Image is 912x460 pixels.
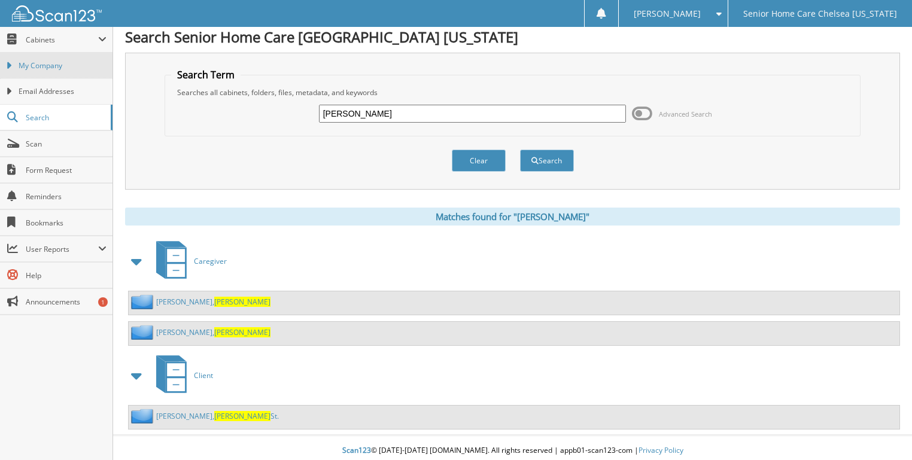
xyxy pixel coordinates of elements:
[171,87,855,98] div: Searches all cabinets, folders, files, metadata, and keywords
[156,327,270,337] a: [PERSON_NAME],[PERSON_NAME]
[452,150,506,172] button: Clear
[26,244,98,254] span: User Reports
[131,325,156,340] img: folder2.png
[194,370,213,380] span: Client
[26,218,107,228] span: Bookmarks
[26,165,107,175] span: Form Request
[520,150,574,172] button: Search
[19,86,107,97] span: Email Addresses
[26,139,107,149] span: Scan
[342,445,371,455] span: Scan123
[149,352,213,399] a: Client
[156,411,279,421] a: [PERSON_NAME],[PERSON_NAME]St.
[131,294,156,309] img: folder2.png
[26,112,105,123] span: Search
[98,297,108,307] div: 1
[125,27,900,47] h1: Search Senior Home Care [GEOGRAPHIC_DATA] [US_STATE]
[214,327,270,337] span: [PERSON_NAME]
[26,297,107,307] span: Announcements
[26,270,107,281] span: Help
[214,297,270,307] span: [PERSON_NAME]
[26,191,107,202] span: Reminders
[156,297,270,307] a: [PERSON_NAME],[PERSON_NAME]
[634,10,701,17] span: [PERSON_NAME]
[149,237,227,285] a: Caregiver
[12,5,102,22] img: scan123-logo-white.svg
[214,411,270,421] span: [PERSON_NAME]
[125,208,900,226] div: Matches found for "[PERSON_NAME]"
[171,68,241,81] legend: Search Term
[26,35,98,45] span: Cabinets
[659,109,712,118] span: Advanced Search
[131,409,156,424] img: folder2.png
[743,10,897,17] span: Senior Home Care Chelsea [US_STATE]
[194,256,227,266] span: Caregiver
[19,60,107,71] span: My Company
[639,445,683,455] a: Privacy Policy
